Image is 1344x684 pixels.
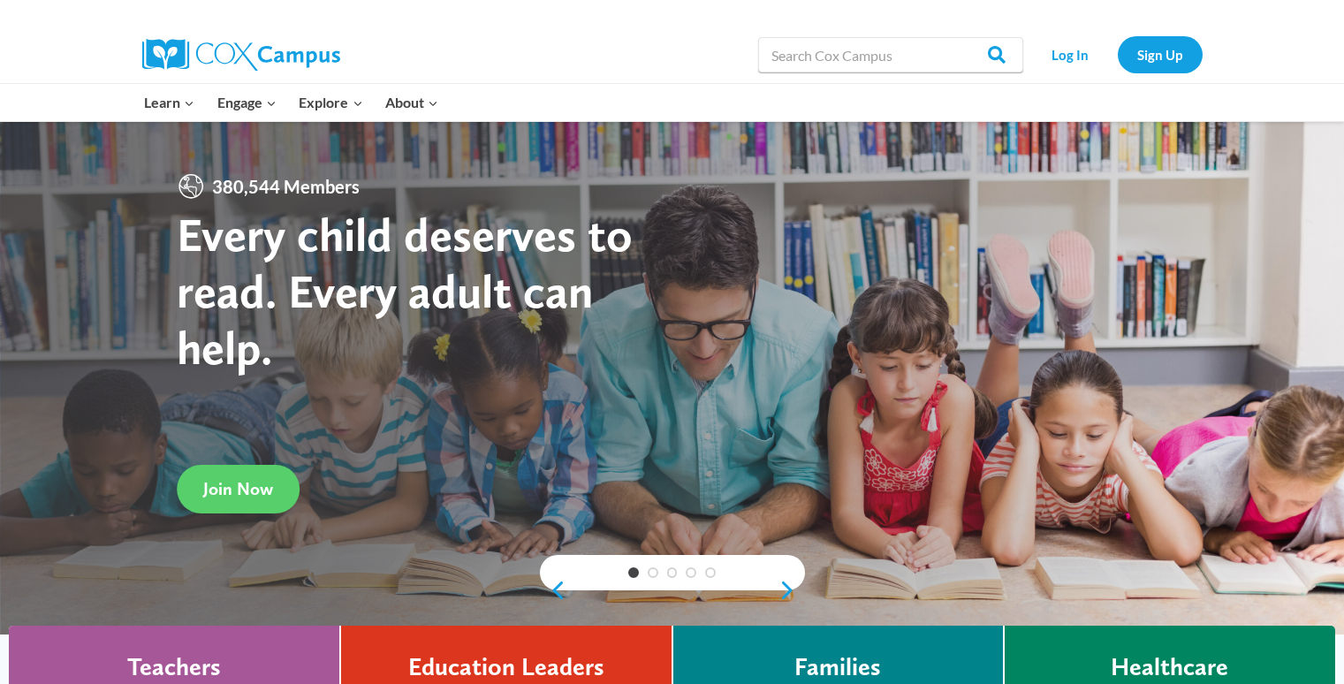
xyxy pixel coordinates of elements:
div: content slider buttons [540,573,805,608]
span: Learn [144,91,194,114]
a: 5 [705,567,716,578]
h4: Families [794,652,881,682]
a: previous [540,580,566,601]
a: 2 [648,567,658,578]
a: 1 [628,567,639,578]
a: Log In [1032,36,1109,72]
span: Engage [217,91,277,114]
a: Sign Up [1118,36,1203,72]
a: 4 [686,567,696,578]
nav: Secondary Navigation [1032,36,1203,72]
h4: Education Leaders [408,652,604,682]
h4: Healthcare [1111,652,1228,682]
img: Cox Campus [142,39,340,71]
strong: Every child deserves to read. Every adult can help. [177,206,633,375]
span: 380,544 Members [205,172,367,201]
a: next [778,580,805,601]
span: About [385,91,438,114]
a: 3 [667,567,678,578]
nav: Primary Navigation [133,84,450,121]
a: Join Now [177,465,300,513]
span: Join Now [203,478,273,499]
input: Search Cox Campus [758,37,1023,72]
span: Explore [299,91,362,114]
h4: Teachers [127,652,221,682]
